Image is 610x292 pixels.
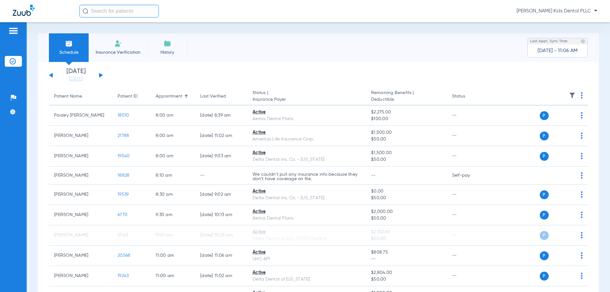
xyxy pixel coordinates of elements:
p: We couldn’t pull any insurance info because they don’t have coverage on file. [253,172,361,181]
span: 18828 [118,173,129,178]
span: -- [371,256,442,262]
a: [DATE] [57,76,95,82]
span: $100.00 [371,116,442,122]
div: Appointment [156,93,190,100]
td: [DATE] 11:06 AM [195,246,247,266]
td: 11:00 AM [151,266,195,286]
span: Insurance Verification [93,49,143,56]
div: Ameritas Life Insurance Corp. [253,136,361,143]
div: Patient ID [118,93,146,100]
img: Manual Insurance Verification [114,40,122,47]
td: -- [447,266,490,286]
span: $50.00 [371,136,442,143]
td: -- [447,205,490,225]
span: P [540,231,549,240]
span: 21788 [118,133,129,138]
span: 6770 [118,213,127,217]
td: -- [447,185,490,205]
span: P [540,272,549,281]
div: Active [253,249,361,256]
img: group-dot-blue.svg [581,92,583,98]
span: $50.00 [371,235,442,242]
td: -- [447,246,490,266]
img: hamburger-icon [8,27,18,35]
img: Zuub Logo [13,5,35,16]
span: $808.75 [371,249,442,256]
img: group-dot-blue.svg [581,132,583,139]
div: Delta Dental Ins. Co. - [US_STATE] [253,195,361,201]
img: group-dot-blue.svg [581,191,583,198]
td: [PERSON_NAME] [49,225,112,246]
img: filter.svg [569,92,575,98]
span: [DATE] - 11:06 AM [538,48,578,54]
td: [DATE] 9:02 AM [195,185,247,205]
span: P [540,251,549,260]
td: [DATE] 11:02 AM [195,266,247,286]
span: $50.00 [371,195,442,201]
th: Status [447,88,490,105]
span: P [540,190,549,199]
div: Active [253,188,361,195]
span: $2,275.00 [371,109,442,116]
div: Active [253,269,361,276]
img: group-dot-blue.svg [581,273,583,279]
span: Deductible [371,96,442,103]
div: Aetna Dental Plans [253,116,361,122]
div: Active [253,229,361,235]
input: Search for patients [79,5,159,17]
div: Delta Dental Ins. Co. - [US_STATE] [253,156,361,163]
div: Active [253,150,361,156]
span: Schedule [54,49,84,56]
span: $1,500.00 [371,150,442,156]
td: -- [447,105,490,126]
td: [DATE] 10:13 AM [195,205,247,225]
td: 9:50 AM [151,225,195,246]
td: [DATE] 10:29 AM [195,225,247,246]
span: P [540,211,549,220]
span: $0.00 [371,188,442,195]
td: -- [447,225,490,246]
td: [DATE] 9:03 AM [195,146,247,166]
img: History [164,40,171,47]
td: 11:00 AM [151,246,195,266]
img: last sync help info [581,39,585,44]
span: $50.00 [371,215,442,222]
div: Active [253,129,361,136]
div: Last Verified [200,93,242,100]
td: 9:30 AM [151,205,195,225]
span: $2,804.00 [371,269,442,276]
span: $2,000.00 [371,208,442,215]
td: [DATE] 8:39 AM [195,105,247,126]
div: Last Verified [200,93,226,100]
td: 8:00 AM [151,146,195,166]
span: 19243 [118,274,129,278]
span: 18510 [118,113,129,118]
td: 8:00 AM [151,105,195,126]
div: Active [253,109,361,116]
td: -- [447,146,490,166]
td: Self-pay [447,166,490,185]
span: P [540,111,549,120]
img: group-dot-blue.svg [581,112,583,119]
td: [PERSON_NAME] [49,266,112,286]
div: Patient Name [54,93,82,100]
img: group-dot-blue.svg [581,252,583,259]
td: Paisley [PERSON_NAME] [49,105,112,126]
td: [PERSON_NAME] [49,205,112,225]
div: Delta Dental of [US_STATE] [253,276,361,283]
span: Last Appt. Sync Time: [530,38,568,44]
span: $50.00 [371,156,442,163]
span: 19539 [118,192,129,197]
div: Appointment [156,93,182,100]
li: [DATE] [57,68,95,82]
div: Aetna Dental Plans [253,215,361,222]
td: -- [447,126,490,146]
td: [PERSON_NAME] [49,185,112,205]
td: [PERSON_NAME] [49,126,112,146]
span: P [540,132,549,140]
img: group-dot-blue.svg [581,172,583,179]
span: 19540 [118,154,130,158]
span: $2,922.60 [371,229,442,235]
th: Remaining Benefits | [366,88,447,105]
span: [PERSON_NAME] Kids Dental PLLC [517,8,597,14]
